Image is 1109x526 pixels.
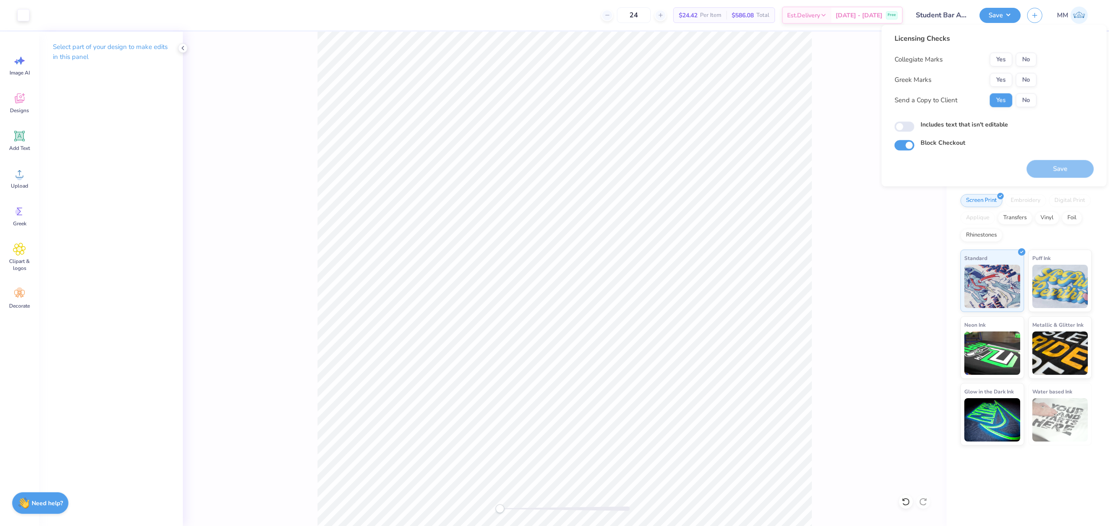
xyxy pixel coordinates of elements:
div: Embroidery [1005,194,1046,207]
div: Screen Print [960,194,1002,207]
span: Puff Ink [1032,253,1051,263]
span: [DATE] - [DATE] [836,11,882,20]
input: Untitled Design [909,6,973,24]
span: Image AI [10,69,30,76]
div: Applique [960,211,995,224]
span: Designs [10,107,29,114]
span: MM [1057,10,1068,20]
button: Yes [990,73,1012,87]
span: Greek [13,220,26,227]
div: Licensing Checks [895,33,1037,44]
span: Clipart & logos [5,258,34,272]
a: MM [1053,6,1092,24]
img: Water based Ink [1032,398,1088,442]
div: Vinyl [1035,211,1059,224]
img: Standard [964,265,1020,308]
span: Per Item [700,11,721,20]
span: Add Text [9,145,30,152]
button: Yes [990,52,1012,66]
span: $24.42 [679,11,697,20]
span: Free [888,12,896,18]
button: Yes [990,93,1012,107]
img: Mariah Myssa Salurio [1070,6,1088,24]
img: Glow in the Dark Ink [964,398,1020,442]
label: Includes text that isn't editable [921,120,1008,129]
div: Rhinestones [960,229,1002,242]
img: Metallic & Glitter Ink [1032,331,1088,375]
input: – – [617,7,651,23]
strong: Need help? [32,499,63,507]
button: No [1016,93,1037,107]
button: Save [979,8,1021,23]
div: Foil [1062,211,1082,224]
img: Puff Ink [1032,265,1088,308]
span: Neon Ink [964,320,986,329]
div: Digital Print [1049,194,1091,207]
span: Water based Ink [1032,387,1072,396]
div: Send a Copy to Client [895,95,957,105]
span: Glow in the Dark Ink [964,387,1014,396]
div: Transfers [998,211,1032,224]
button: No [1016,73,1037,87]
div: Collegiate Marks [895,55,943,65]
span: Standard [964,253,987,263]
span: Total [756,11,769,20]
div: Greek Marks [895,75,931,85]
span: $586.08 [732,11,754,20]
span: Metallic & Glitter Ink [1032,320,1083,329]
span: Upload [11,182,28,189]
img: Neon Ink [964,331,1020,375]
div: Accessibility label [496,504,504,513]
label: Block Checkout [921,139,965,148]
span: Decorate [9,302,30,309]
button: No [1016,52,1037,66]
p: Select part of your design to make edits in this panel [53,42,169,62]
span: Est. Delivery [787,11,820,20]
